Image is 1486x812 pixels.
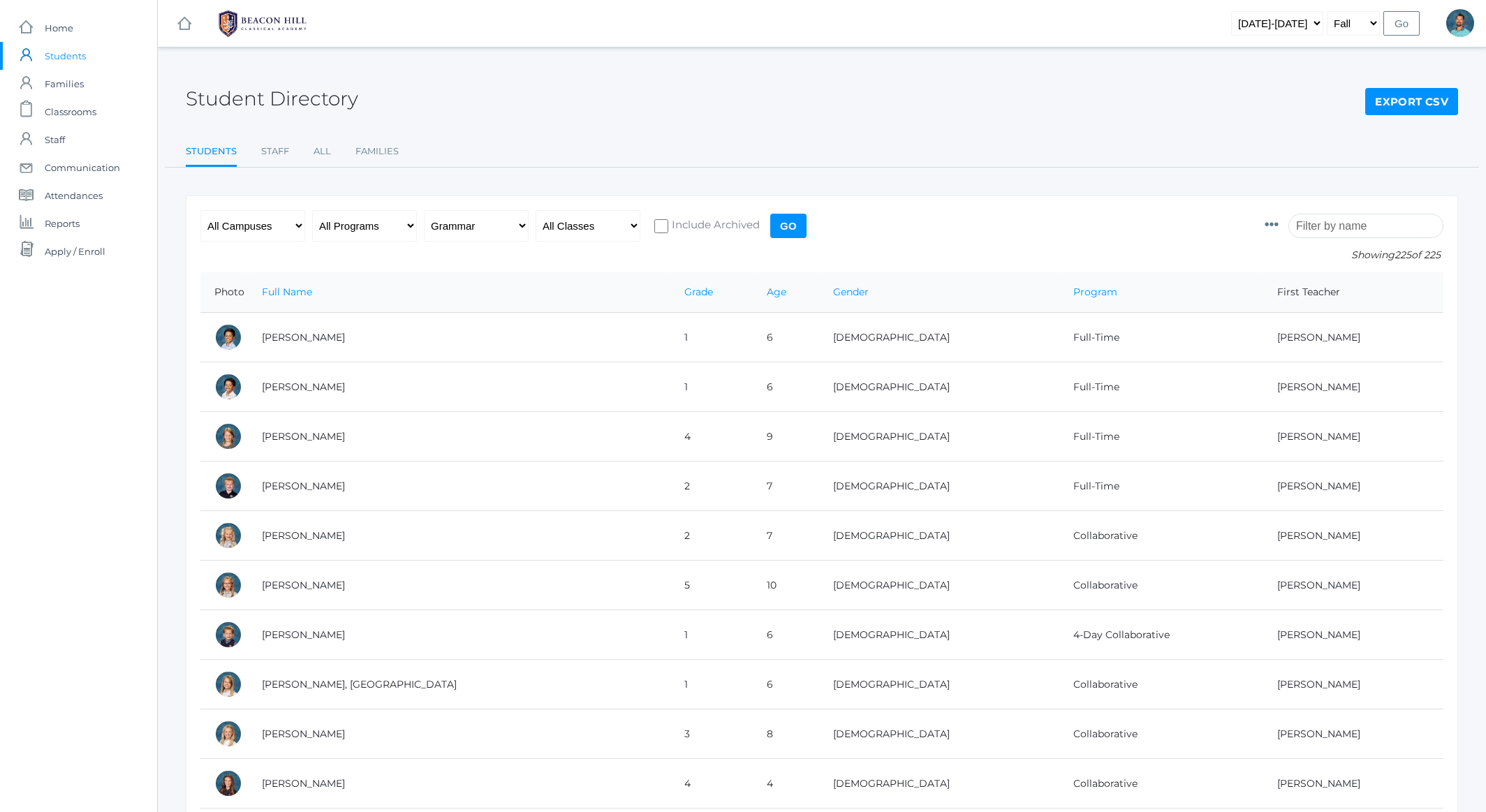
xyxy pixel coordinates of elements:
[214,621,242,649] div: Nolan Alstot
[753,362,819,412] td: 6
[248,412,670,462] td: [PERSON_NAME]
[1073,286,1117,298] a: Program
[819,561,1059,610] td: [DEMOGRAPHIC_DATA]
[248,313,670,362] td: [PERSON_NAME]
[1059,362,1263,412] td: Full-Time
[753,511,819,561] td: 7
[248,759,670,809] td: [PERSON_NAME]
[1263,412,1443,462] td: [PERSON_NAME]
[261,138,289,165] a: Staff
[214,373,242,401] div: Grayson Abrea
[670,462,753,511] td: 2
[670,561,753,610] td: 5
[1288,214,1443,238] input: Filter by name
[314,138,331,165] a: All
[1263,313,1443,362] td: [PERSON_NAME]
[1263,660,1443,709] td: [PERSON_NAME]
[214,323,242,351] div: Dominic Abrea
[186,138,237,168] a: Students
[819,412,1059,462] td: [DEMOGRAPHIC_DATA]
[670,660,753,709] td: 1
[654,219,668,233] input: Include Archived
[214,571,242,599] div: Paige Albanese
[819,511,1059,561] td: [DEMOGRAPHIC_DATA]
[210,6,315,41] img: BHCALogos-05-308ed15e86a5a0abce9b8dd61676a3503ac9727e845dece92d48e8588c001991.png
[214,472,242,500] div: Jack Adams
[684,286,713,298] a: Grade
[670,610,753,660] td: 1
[753,561,819,610] td: 10
[753,709,819,759] td: 8
[753,313,819,362] td: 6
[668,217,760,235] span: Include Archived
[1265,248,1443,263] p: Showing of 225
[45,182,103,209] span: Attendances
[214,522,242,549] div: Elle Albanese
[1383,11,1420,36] input: Go
[248,610,670,660] td: [PERSON_NAME]
[770,214,807,238] input: Go
[1059,462,1263,511] td: Full-Time
[262,286,312,298] a: Full Name
[1263,462,1443,511] td: [PERSON_NAME]
[819,462,1059,511] td: [DEMOGRAPHIC_DATA]
[355,138,399,165] a: Families
[670,709,753,759] td: 3
[45,70,84,98] span: Families
[214,670,242,698] div: Isla Armstrong
[1059,759,1263,809] td: Collaborative
[1263,362,1443,412] td: [PERSON_NAME]
[248,362,670,412] td: [PERSON_NAME]
[753,759,819,809] td: 4
[1059,561,1263,610] td: Collaborative
[1263,561,1443,610] td: [PERSON_NAME]
[819,313,1059,362] td: [DEMOGRAPHIC_DATA]
[819,709,1059,759] td: [DEMOGRAPHIC_DATA]
[819,759,1059,809] td: [DEMOGRAPHIC_DATA]
[670,313,753,362] td: 1
[248,561,670,610] td: [PERSON_NAME]
[248,511,670,561] td: [PERSON_NAME]
[1365,88,1458,116] a: Export CSV
[819,610,1059,660] td: [DEMOGRAPHIC_DATA]
[214,422,242,450] div: Amelia Adams
[767,286,786,298] a: Age
[248,660,670,709] td: [PERSON_NAME], [GEOGRAPHIC_DATA]
[1263,759,1443,809] td: [PERSON_NAME]
[753,610,819,660] td: 6
[45,154,120,182] span: Communication
[248,709,670,759] td: [PERSON_NAME]
[45,14,73,42] span: Home
[1059,511,1263,561] td: Collaborative
[670,412,753,462] td: 4
[45,209,80,237] span: Reports
[45,237,105,265] span: Apply / Enroll
[1059,660,1263,709] td: Collaborative
[1446,9,1474,37] div: Westen Taylor
[1059,709,1263,759] td: Collaborative
[1059,610,1263,660] td: 4-Day Collaborative
[214,769,242,797] div: Claire Arnold
[200,272,248,313] th: Photo
[819,362,1059,412] td: [DEMOGRAPHIC_DATA]
[186,88,358,110] h2: Student Directory
[1263,272,1443,313] th: First Teacher
[833,286,869,298] a: Gender
[1059,313,1263,362] td: Full-Time
[248,462,670,511] td: [PERSON_NAME]
[1263,511,1443,561] td: [PERSON_NAME]
[45,42,86,70] span: Students
[1263,610,1443,660] td: [PERSON_NAME]
[1263,709,1443,759] td: [PERSON_NAME]
[753,660,819,709] td: 6
[45,126,65,154] span: Staff
[670,362,753,412] td: 1
[1059,412,1263,462] td: Full-Time
[753,412,819,462] td: 9
[670,511,753,561] td: 2
[45,98,96,126] span: Classrooms
[214,720,242,748] div: Sadie Armstrong
[1395,249,1411,261] span: 225
[819,660,1059,709] td: [DEMOGRAPHIC_DATA]
[753,462,819,511] td: 7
